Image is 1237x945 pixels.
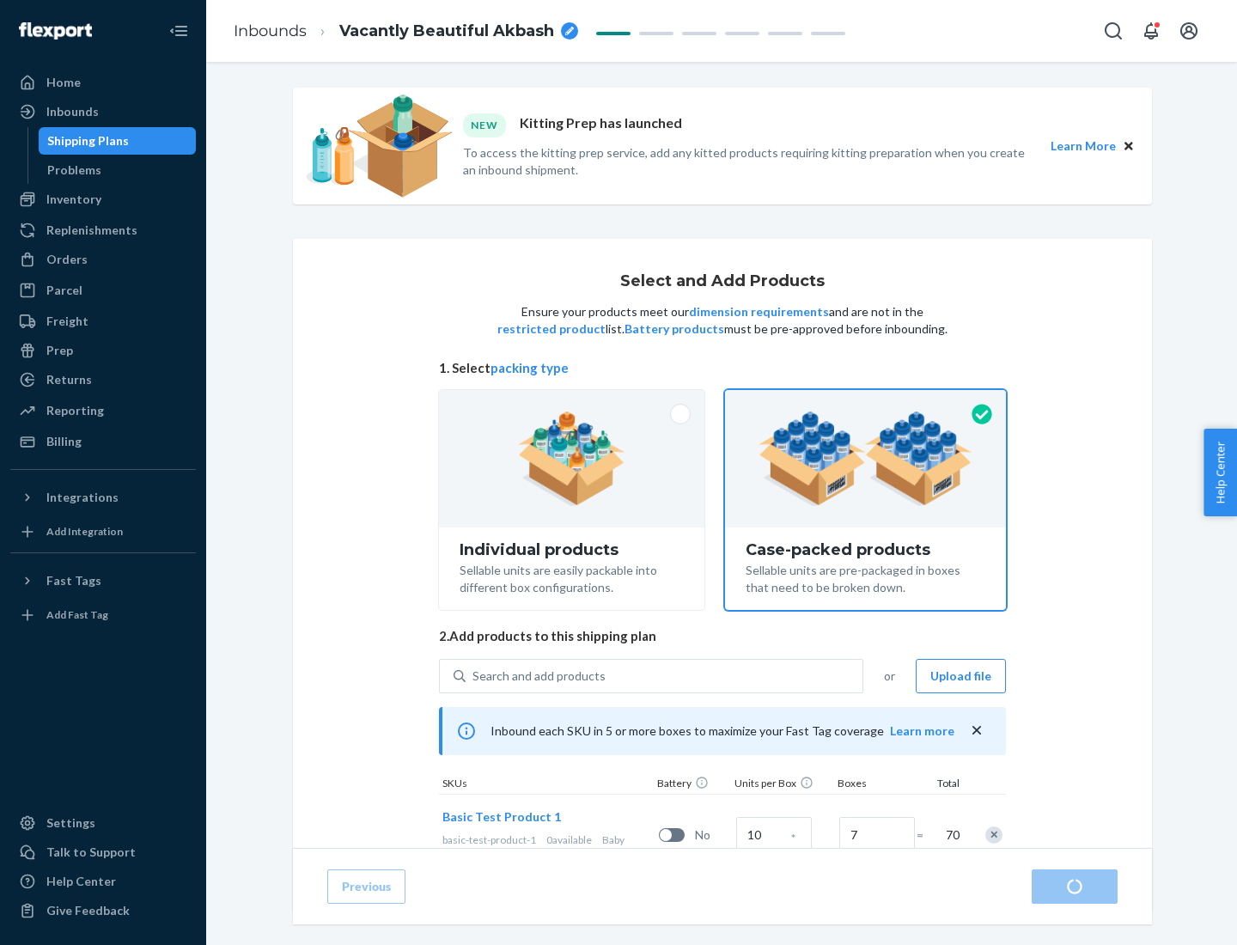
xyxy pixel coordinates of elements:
[339,21,554,43] span: Vacantly Beautiful Akbash
[1119,137,1138,155] button: Close
[884,668,895,685] span: or
[10,484,196,511] button: Integrations
[46,524,123,539] div: Add Integration
[46,222,137,239] div: Replenishments
[10,897,196,924] button: Give Feedback
[654,776,731,794] div: Battery
[746,541,985,558] div: Case-packed products
[327,869,405,904] button: Previous
[220,6,592,57] ol: breadcrumbs
[442,833,536,846] span: basic-test-product-1
[442,809,561,824] span: Basic Test Product 1
[442,808,561,826] button: Basic Test Product 1
[759,412,972,506] img: case-pack.59cecea509d18c883b923b81aeac6d0b.png
[39,127,197,155] a: Shipping Plans
[890,722,954,740] button: Learn more
[10,246,196,273] a: Orders
[46,572,101,589] div: Fast Tags
[839,817,915,851] input: Number of boxes
[460,558,684,596] div: Sellable units are easily packable into different box configurations.
[497,320,606,338] button: restricted product
[1203,429,1237,516] button: Help Center
[10,518,196,546] a: Add Integration
[10,397,196,424] a: Reporting
[496,303,949,338] p: Ensure your products meet our and are not in the list. must be pre-approved before inbounding.
[46,342,73,359] div: Prep
[46,844,136,861] div: Talk to Support
[916,659,1006,693] button: Upload file
[10,216,196,244] a: Replenishments
[917,826,934,844] span: =
[695,826,729,844] span: No
[460,541,684,558] div: Individual products
[47,162,101,179] div: Problems
[234,21,307,40] a: Inbounds
[942,826,960,844] span: 70
[834,776,920,794] div: Boxes
[46,191,101,208] div: Inventory
[689,303,829,320] button: dimension requirements
[1051,137,1116,155] button: Learn More
[518,412,625,506] img: individual-pack.facf35554cb0f1810c75b2bd6df2d64e.png
[442,832,652,862] div: Baby products
[46,371,92,388] div: Returns
[439,707,1006,755] div: Inbound each SKU in 5 or more boxes to maximize your Fast Tag coverage
[46,607,108,622] div: Add Fast Tag
[520,113,682,137] p: Kitting Prep has launched
[472,668,606,685] div: Search and add products
[10,186,196,213] a: Inventory
[10,601,196,629] a: Add Fast Tag
[463,144,1035,179] p: To access the kitting prep service, add any kitted products requiring kitting preparation when yo...
[10,337,196,364] a: Prep
[46,873,116,890] div: Help Center
[731,776,834,794] div: Units per Box
[46,74,81,91] div: Home
[463,113,506,137] div: NEW
[10,838,196,866] a: Talk to Support
[968,722,985,740] button: close
[10,809,196,837] a: Settings
[39,156,197,184] a: Problems
[46,103,99,120] div: Inbounds
[46,313,88,330] div: Freight
[10,308,196,335] a: Freight
[746,558,985,596] div: Sellable units are pre-packaged in boxes that need to be broken down.
[47,132,129,149] div: Shipping Plans
[985,826,1002,844] div: Remove Item
[439,359,1006,377] span: 1. Select
[46,402,104,419] div: Reporting
[10,366,196,393] a: Returns
[46,251,88,268] div: Orders
[10,69,196,96] a: Home
[10,868,196,895] a: Help Center
[10,567,196,594] button: Fast Tags
[736,817,812,851] input: Case Quantity
[10,277,196,304] a: Parcel
[10,98,196,125] a: Inbounds
[46,902,130,919] div: Give Feedback
[10,428,196,455] a: Billing
[546,833,592,846] span: 0 available
[46,282,82,299] div: Parcel
[46,814,95,832] div: Settings
[439,627,1006,645] span: 2. Add products to this shipping plan
[491,359,569,377] button: packing type
[1096,14,1130,48] button: Open Search Box
[620,273,825,290] h1: Select and Add Products
[1134,14,1168,48] button: Open notifications
[46,489,119,506] div: Integrations
[19,22,92,40] img: Flexport logo
[625,320,724,338] button: Battery products
[439,776,654,794] div: SKUs
[920,776,963,794] div: Total
[1172,14,1206,48] button: Open account menu
[161,14,196,48] button: Close Navigation
[46,433,82,450] div: Billing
